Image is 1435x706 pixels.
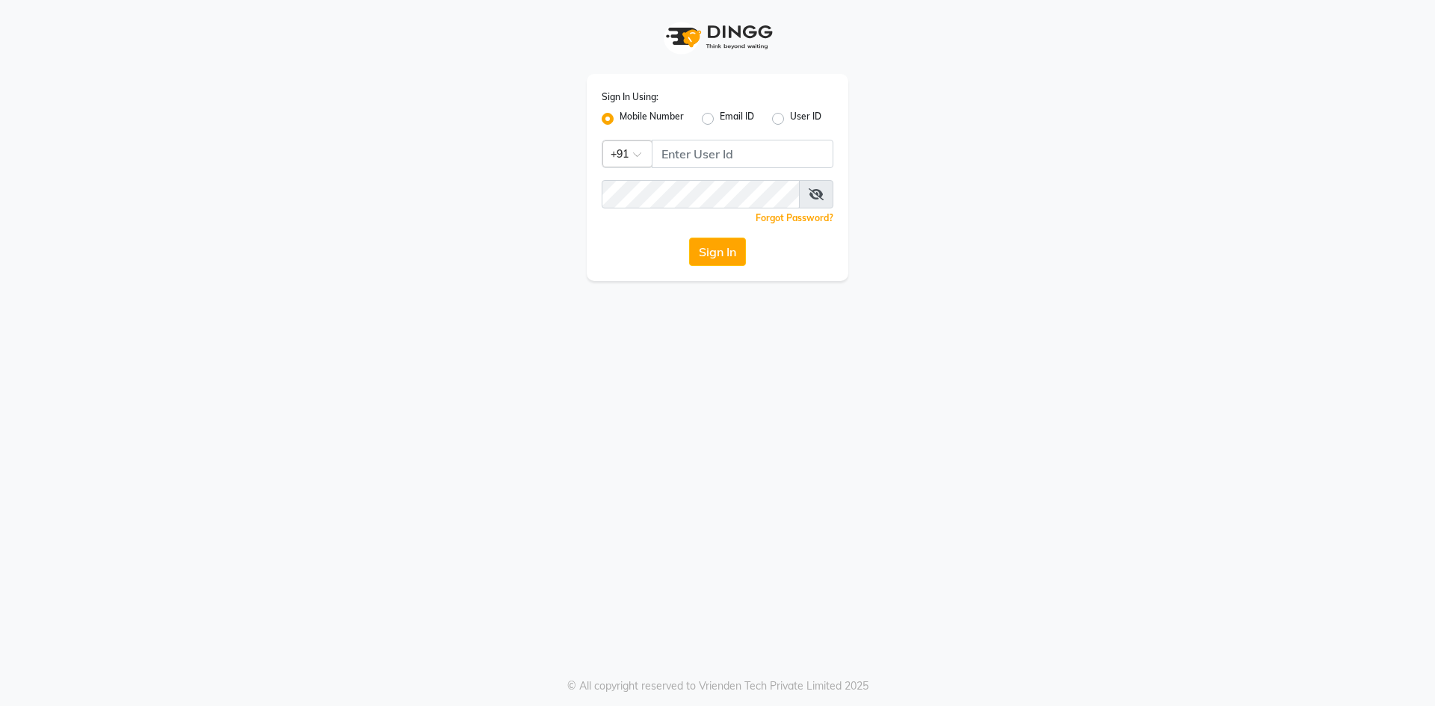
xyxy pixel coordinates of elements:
label: User ID [790,110,821,128]
button: Sign In [689,238,746,266]
img: logo1.svg [658,15,777,59]
label: Mobile Number [620,110,684,128]
input: Username [602,180,800,208]
input: Username [652,140,833,168]
label: Sign In Using: [602,90,658,104]
a: Forgot Password? [756,212,833,223]
label: Email ID [720,110,754,128]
